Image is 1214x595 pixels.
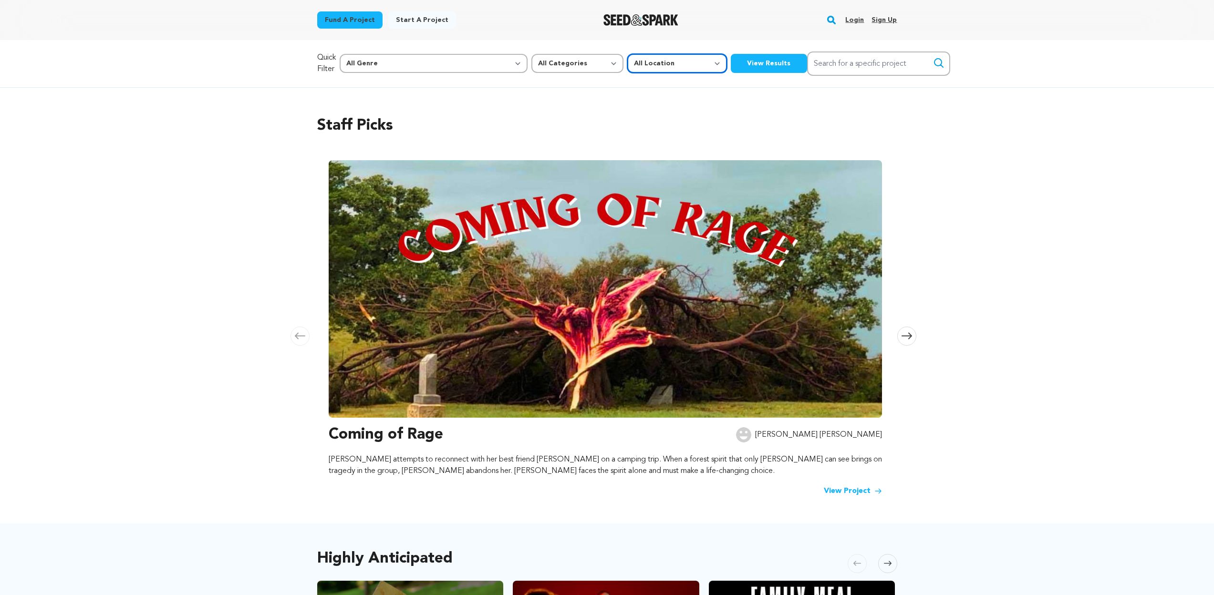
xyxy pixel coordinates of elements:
h2: Staff Picks [317,114,897,137]
button: View Results [731,54,807,73]
a: Sign up [872,12,897,28]
img: Seed&Spark Logo Dark Mode [603,14,678,26]
p: [PERSON_NAME] attempts to reconnect with her best friend [PERSON_NAME] on a camping trip. When a ... [329,454,882,477]
p: [PERSON_NAME] [PERSON_NAME] [755,429,882,441]
a: View Project [824,485,882,497]
a: Login [845,12,864,28]
a: Start a project [388,11,456,29]
input: Search for a specific project [807,51,950,76]
a: Fund a project [317,11,383,29]
h2: Highly Anticipated [317,552,453,565]
h3: Coming of Rage [329,423,443,446]
img: user.png [736,427,751,442]
img: Coming of Rage image [329,160,882,418]
p: Quick Filter [317,52,336,75]
a: Seed&Spark Homepage [603,14,678,26]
